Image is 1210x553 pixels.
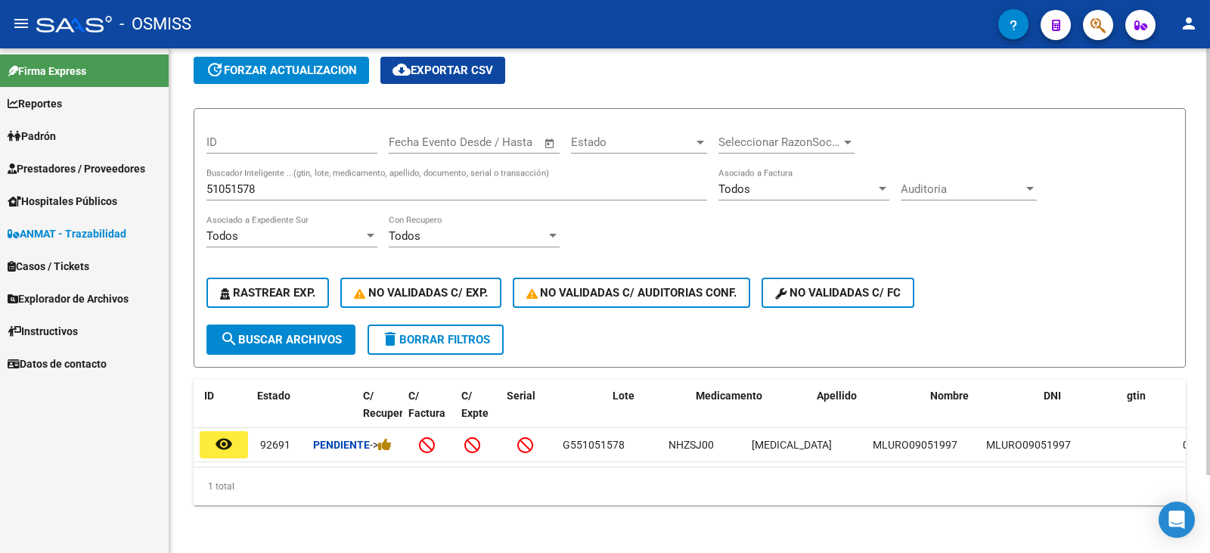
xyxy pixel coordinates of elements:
[194,57,369,84] button: forzar actualizacion
[924,380,1038,446] datatable-header-cell: Nombre
[251,380,357,446] datatable-header-cell: Estado
[8,95,62,112] span: Reportes
[220,330,238,348] mat-icon: search
[206,229,238,243] span: Todos
[718,135,841,149] span: Seleccionar RazonSocial
[257,390,290,402] span: Estado
[8,323,78,340] span: Instructivos
[408,390,445,419] span: C/ Factura
[381,333,490,346] span: Borrar Filtros
[198,380,251,446] datatable-header-cell: ID
[762,278,914,308] button: No validadas c/ FC
[607,380,690,446] datatable-header-cell: Lote
[206,278,329,308] button: Rastrear Exp.
[357,380,402,446] datatable-header-cell: C/ Recupero
[381,330,399,348] mat-icon: delete
[206,64,357,77] span: forzar actualizacion
[461,390,489,419] span: C/ Expte
[455,380,501,446] datatable-header-cell: C/ Expte
[8,63,86,79] span: Firma Express
[8,193,117,210] span: Hospitales Públicos
[363,390,409,419] span: C/ Recupero
[220,333,342,346] span: Buscar Archivos
[8,290,129,307] span: Explorador de Archivos
[12,14,30,33] mat-icon: menu
[380,57,505,84] button: Exportar CSV
[513,278,751,308] button: No Validadas c/ Auditorias Conf.
[669,439,714,451] span: NHZSJ00
[986,439,1071,451] span: MLURO09051997
[368,325,504,355] button: Borrar Filtros
[313,439,370,451] strong: Pendiente
[752,439,832,451] span: [MEDICAL_DATA]
[354,286,488,300] span: No Validadas c/ Exp.
[563,439,625,451] span: G551051578
[451,135,525,149] input: End date
[119,8,191,41] span: - OSMISS
[541,135,559,152] button: Open calendar
[690,380,811,446] datatable-header-cell: Medicamento
[930,390,969,402] span: Nombre
[260,439,290,451] span: 92691
[340,278,501,308] button: No Validadas c/ Exp.
[204,390,214,402] span: ID
[613,390,634,402] span: Lote
[8,258,89,275] span: Casos / Tickets
[873,439,957,451] span: MLURO09051997
[392,61,411,79] mat-icon: cloud_download
[817,390,857,402] span: Apellido
[402,380,455,446] datatable-header-cell: C/ Factura
[389,135,438,149] input: Start date
[389,229,420,243] span: Todos
[718,182,750,196] span: Todos
[392,64,493,77] span: Exportar CSV
[775,286,901,300] span: No validadas c/ FC
[571,135,693,149] span: Estado
[8,160,145,177] span: Prestadores / Proveedores
[8,356,107,372] span: Datos de contacto
[206,61,224,79] mat-icon: update
[1127,390,1146,402] span: gtin
[1180,14,1198,33] mat-icon: person
[8,128,56,144] span: Padrón
[8,225,126,242] span: ANMAT - Trazabilidad
[370,439,392,451] span: ->
[206,325,355,355] button: Buscar Archivos
[696,390,762,402] span: Medicamento
[811,380,924,446] datatable-header-cell: Apellido
[507,390,535,402] span: Serial
[1159,502,1195,538] div: Open Intercom Messenger
[194,468,1186,505] div: 1 total
[901,182,1023,196] span: Auditoria
[1038,380,1121,446] datatable-header-cell: DNI
[215,435,233,453] mat-icon: remove_red_eye
[1044,390,1061,402] span: DNI
[501,380,607,446] datatable-header-cell: Serial
[526,286,737,300] span: No Validadas c/ Auditorias Conf.
[220,286,315,300] span: Rastrear Exp.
